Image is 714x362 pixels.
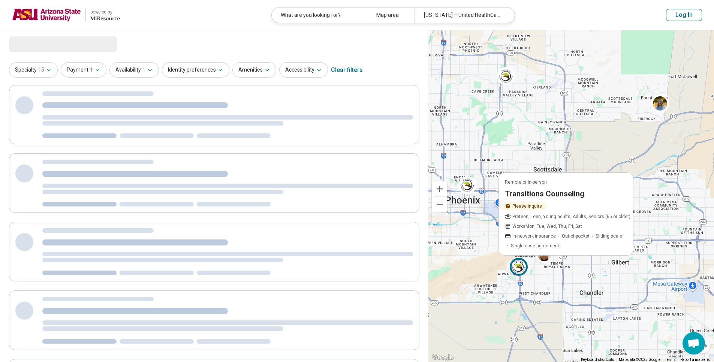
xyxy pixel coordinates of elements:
button: Amenities [232,62,276,78]
a: Report a map error [680,358,712,362]
div: Map area [367,7,415,23]
span: Single case agreement [511,242,559,249]
p: Remote or In-person [505,179,547,185]
span: 15 [38,66,44,74]
a: Open chat [683,332,705,355]
span: Works Mon, Tue, Wed, Thu, Fri, Sat [512,223,582,230]
span: 1 [90,66,93,74]
button: Zoom out [432,197,447,212]
span: Preteen, Teen, Young adults, Adults, Seniors (65 or older) [512,213,630,220]
button: Zoom in [432,181,447,196]
button: Availability1 [109,62,159,78]
button: Specialty15 [9,62,58,78]
span: In-network insurance [512,233,556,239]
a: Terms [665,358,676,362]
span: Out-of-pocket [562,233,590,239]
a: Arizona State Universitypowered by [12,6,120,24]
button: Log In [666,9,702,21]
div: Clear filters [331,61,363,79]
span: Map data ©2025 Google [619,358,660,362]
span: Sliding scale [596,233,622,239]
span: Loading... [9,36,72,51]
button: Payment1 [61,62,106,78]
div: [US_STATE] – United HealthCare Student Resources [415,7,510,23]
div: What are you looking for? [272,7,367,23]
div: powered by [90,9,120,15]
button: Accessibility [279,62,328,78]
button: Identity preferences [162,62,229,78]
div: Please inquire [502,202,546,210]
img: Arizona State University [12,6,81,24]
h3: Transitions Counseling [505,188,584,199]
span: 1 [142,66,145,74]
